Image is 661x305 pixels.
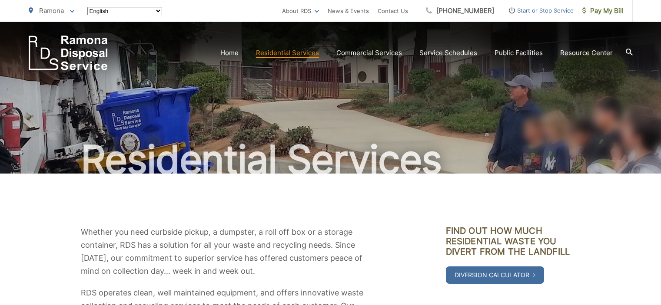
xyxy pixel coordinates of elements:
[282,6,319,16] a: About RDS
[81,226,372,278] p: Whether you need curbside pickup, a dumpster, a roll off box or a storage container, RDS has a so...
[256,48,319,58] a: Residential Services
[336,48,402,58] a: Commercial Services
[446,266,544,284] a: Diversion Calculator
[378,6,408,16] a: Contact Us
[39,7,64,15] span: Ramona
[87,7,162,15] select: Select a language
[328,6,369,16] a: News & Events
[582,6,624,16] span: Pay My Bill
[29,138,633,181] h1: Residential Services
[495,48,543,58] a: Public Facilities
[220,48,239,58] a: Home
[419,48,477,58] a: Service Schedules
[446,226,581,257] h3: Find out how much residential waste you divert from the landfill
[29,36,108,70] a: EDCD logo. Return to the homepage.
[560,48,613,58] a: Resource Center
